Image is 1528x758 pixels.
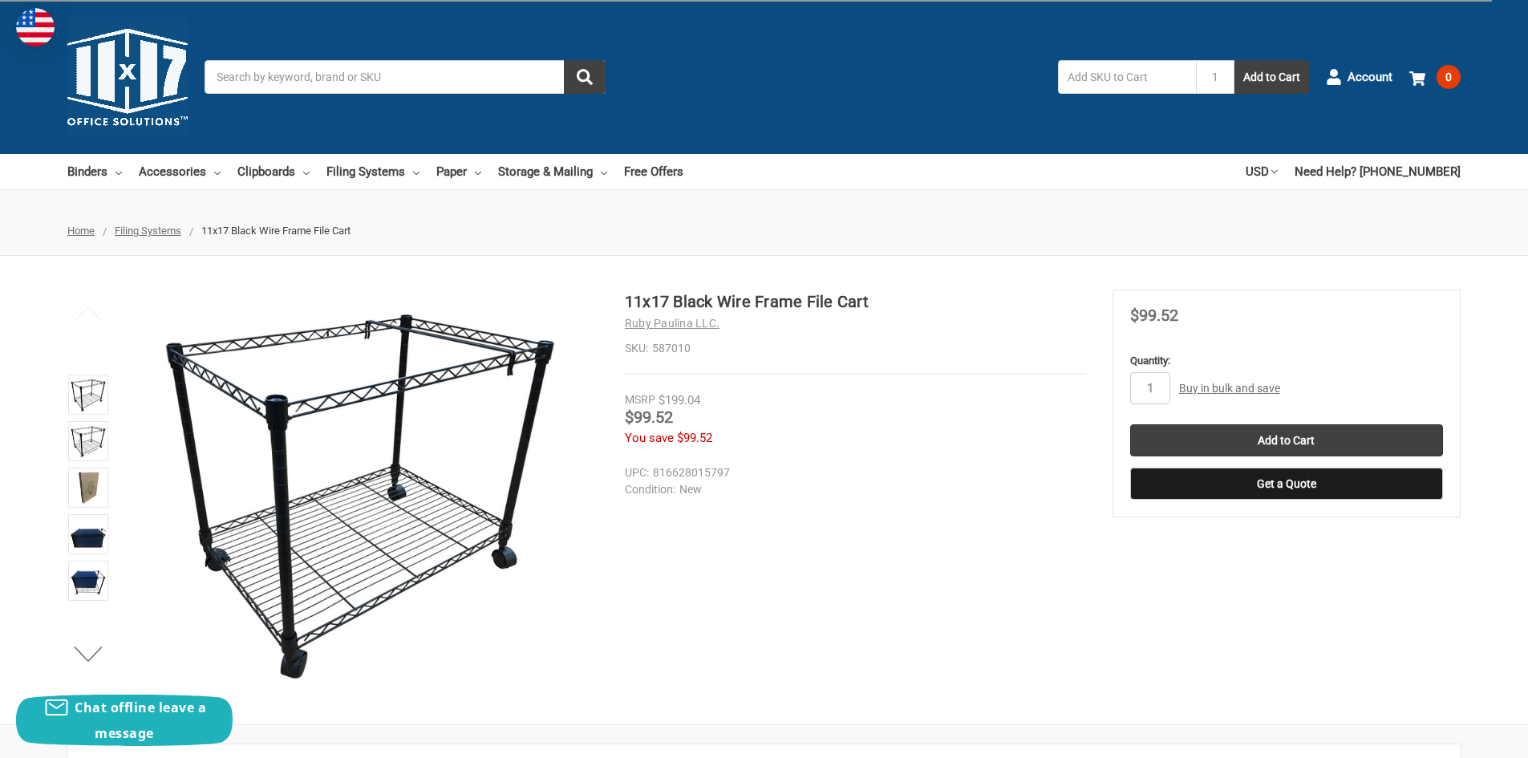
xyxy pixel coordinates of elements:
a: Need Help? [PHONE_NUMBER] [1295,154,1461,189]
button: Chat offline leave a message [16,695,233,746]
span: 0 [1437,65,1461,89]
span: Chat offline leave a message [75,699,206,742]
dd: New [625,481,1079,498]
dd: 587010 [625,340,1086,357]
img: 11x17.com [67,17,188,137]
dt: UPC: [625,464,649,481]
button: Next [64,638,113,670]
dd: 816628015797 [625,464,1079,481]
a: Binders [67,154,122,189]
a: Ruby Paulina LLC. [625,317,719,330]
input: Search by keyword, brand or SKU [205,60,606,94]
a: Filing Systems [115,225,181,237]
span: Account [1348,68,1392,87]
dt: SKU: [625,340,648,357]
button: Add to Cart [1234,60,1309,94]
label: Quantity: [1130,353,1443,369]
span: 11x17 Black Wire Frame File Cart [201,225,351,237]
div: MSRP [625,391,655,408]
a: Buy in bulk and save [1179,382,1280,395]
span: You save [625,431,674,445]
button: Get a Quote [1130,468,1443,500]
input: Add SKU to Cart [1058,60,1196,94]
span: $199.04 [659,393,700,407]
button: Previous [64,298,113,330]
span: $99.52 [677,431,712,445]
img: 11x17 Black Wire Frame File Cart [71,424,106,459]
a: Accessories [139,154,221,189]
img: 11x17 Black Wire Frame File Cart [71,563,106,598]
a: Account [1326,56,1392,98]
img: 11x17 Black Rolling File Cart [71,470,106,505]
input: Add to Cart [1130,424,1443,456]
img: 11x17 Black Wire Frame File Cart [71,377,106,412]
a: Storage & Mailing [498,154,607,189]
a: Free Offers [624,154,683,189]
a: Clipboards [237,154,310,189]
dt: Condition: [625,481,675,498]
img: 11x17 Black Wire Frame File Cart [160,290,561,691]
a: 0 [1409,56,1461,98]
img: duty and tax information for United States [16,8,55,47]
a: Paper [436,154,481,189]
a: Filing Systems [326,154,419,189]
a: USD [1246,154,1278,189]
a: Home [67,225,95,237]
img: 11x17 Black Wire Frame File Cart [71,517,106,552]
span: $99.52 [1130,306,1178,325]
h1: 11x17 Black Wire Frame File Cart [625,290,1086,314]
span: $99.52 [625,407,673,427]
